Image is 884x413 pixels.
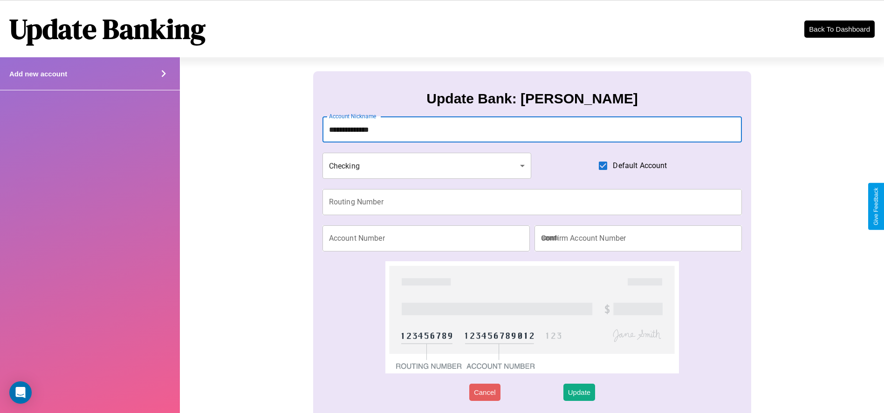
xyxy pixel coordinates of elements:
[804,20,875,38] button: Back To Dashboard
[329,112,377,120] label: Account Nickname
[563,384,595,401] button: Update
[613,160,667,171] span: Default Account
[469,384,500,401] button: Cancel
[9,381,32,404] div: Open Intercom Messenger
[9,70,67,78] h4: Add new account
[426,91,637,107] h3: Update Bank: [PERSON_NAME]
[322,153,531,179] div: Checking
[9,10,206,48] h1: Update Banking
[385,261,679,373] img: check
[873,188,879,225] div: Give Feedback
